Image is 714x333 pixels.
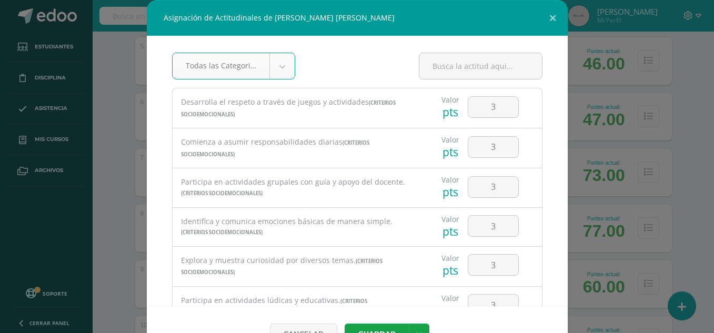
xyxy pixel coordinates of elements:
input: Busca la actitud aqui... [419,53,542,79]
div: Valor [441,175,459,185]
div: pts [441,185,459,199]
div: Desarrolla el respeto a través de juegos y actividades [181,97,410,119]
span: (Criterios Socioemocionales) [181,190,263,197]
div: Participa en actividades lúdicas y educativas. [181,295,410,318]
div: Identifica y comunica emociones básicas de manera simple. [181,216,410,238]
input: Score [468,137,518,157]
div: pts [441,224,459,239]
div: Valor [441,95,459,105]
input: Score [468,255,518,275]
div: Valor [441,135,459,145]
input: Score [468,295,518,315]
div: Valor [441,293,459,303]
input: Score [468,177,518,197]
div: pts [441,145,459,159]
input: Score [468,216,518,236]
div: Participa en actividades grupales con guía y apoyo del docente. [181,177,410,198]
span: (Criterios Socioemocionales) [181,139,369,158]
div: Comienza a asumir responsabilidades diarias [181,137,410,159]
div: Explora y muestra curiosidad por diversos temas. [181,255,410,278]
span: Todas las Categorias [186,53,257,78]
div: pts [441,303,459,318]
a: Todas las Categorias [173,53,295,79]
input: Score [468,97,518,117]
div: Valor [441,253,459,263]
div: pts [441,105,459,119]
span: (Criterios Socioemocionales) [181,229,263,236]
div: Valor [441,214,459,224]
div: pts [441,263,459,278]
span: (Criterios Socioemocionales) [181,99,396,118]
